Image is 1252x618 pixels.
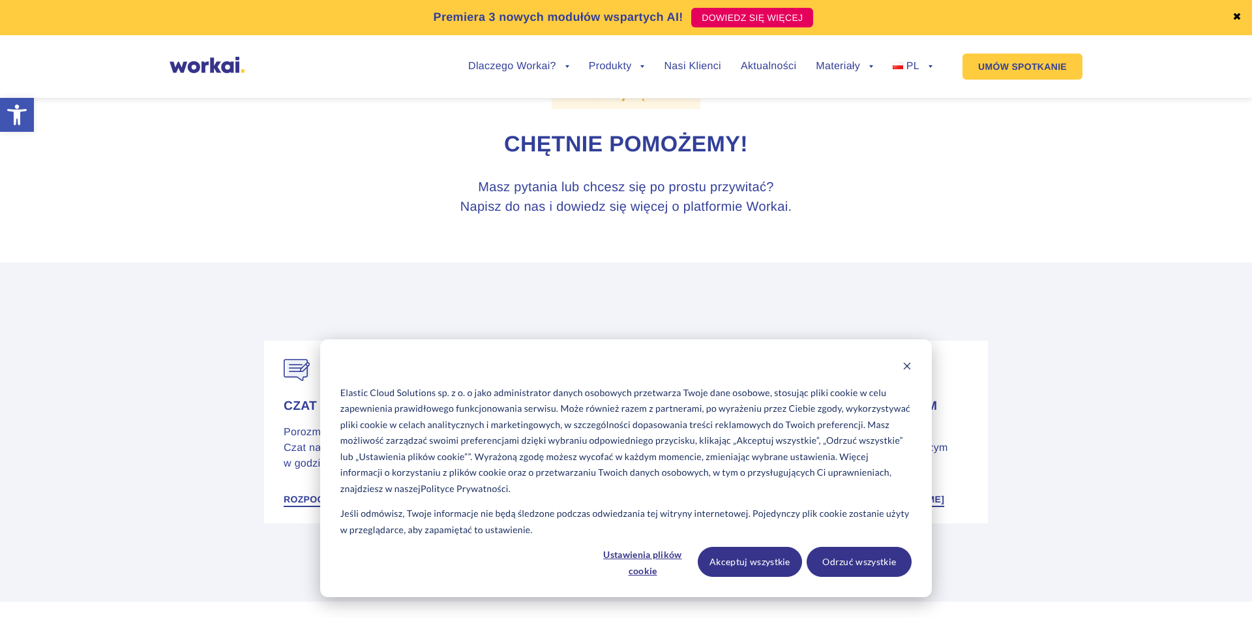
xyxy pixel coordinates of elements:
p: Premiera 3 nowych modułów wspartych AI! [434,8,683,26]
a: Nasi Klienci [664,61,721,72]
button: Ustawienia plików cookie [593,547,693,577]
a: UMÓW SPOTKANIE [962,54,1082,80]
h4: Czat na żywo [284,399,473,414]
iframe: Chat Widget [1187,555,1252,618]
button: Akceptuj wszystkie [698,547,803,577]
a: Polityce Prywatności. [421,481,511,497]
a: Materiały [816,61,873,72]
a: Wyślij nam wiadomość Czekamy na Twoją wiadomość! Napisz do nas i powiedz nam, jak możemy pomóc! S... [502,331,750,533]
button: Dismiss cookie banner [902,360,912,376]
p: Jeśli odmówisz, Twoje informacje nie będą śledzone podczas odwiedzania tej witryny internetowej. ... [340,506,912,538]
h1: Chętnie pomożemy! [264,130,988,160]
p: Elastic Cloud Solutions sp. z o. o jako administrator danych osobowych przetwarza Twoje dane osob... [340,385,912,497]
input: wiadomości e-mail [3,339,12,347]
a: Aktualności [741,61,796,72]
a: Produkty [589,61,645,72]
p: Porozmawiaj z naszymi konsultantami. Czat na żywo jest dostępny w godzinach 7:00 – 17:00 CET. [284,425,473,472]
span: Rozpocznij czat [284,495,372,504]
p: wiadomości e-mail [16,337,97,348]
h3: Masz pytania lub chcesz się po prostu przywitać? Napisz do nas i dowiedz się więcej o platformie ... [381,178,871,217]
span: PL [906,61,919,72]
a: online 7-17 CET Czat na żywo Porozmawiaj z naszymi konsultantami. Czat na żywo jest dostępny w go... [254,331,502,533]
div: Cookie banner [320,339,932,597]
a: DOWIEDZ SIĘ WIĘCEJ [691,8,813,27]
a: Kontakt z supportem Coś nie działa? Potrzebujesz wsparcia? Skontaktuj się z naszym zespołem pomoc... [750,331,998,533]
button: Odrzuć wszystkie [807,547,912,577]
a: ✖ [1232,12,1242,23]
a: Polityki prywatności [166,241,244,252]
a: Dlaczego Workai? [468,61,569,72]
